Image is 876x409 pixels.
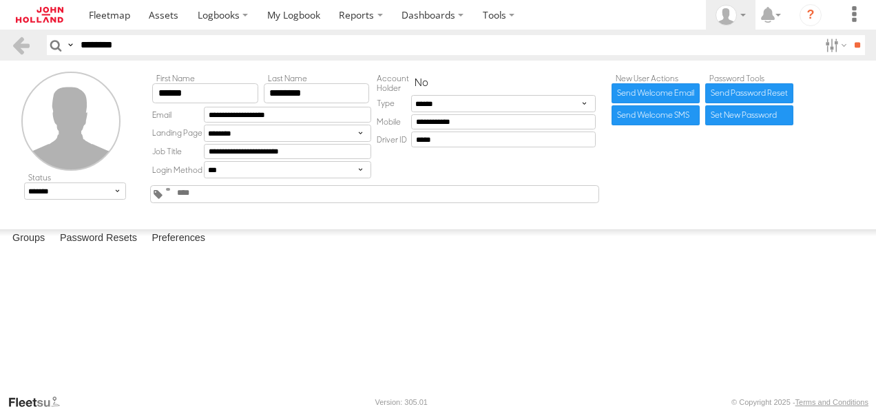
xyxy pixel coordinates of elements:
[264,74,369,83] label: Last Name
[377,95,411,112] label: Type
[377,114,411,130] label: Mobile
[53,229,144,249] label: Password Resets
[3,3,76,26] a: Return to Dashboard
[800,4,822,26] i: ?
[152,125,204,142] label: Landing Page
[6,229,52,249] label: Groups
[152,107,204,123] label: Email
[612,83,699,103] a: Send Welcome Email
[705,83,793,103] a: Send Password Reset
[705,74,793,83] label: Password Tools
[612,105,699,125] a: Send Welcome SMS
[377,74,411,93] label: Account Holder
[612,74,699,83] label: New User Actions
[711,5,751,25] div: Adam Dippie
[16,7,63,23] img: jhg-logo.svg
[415,76,428,91] span: No
[11,35,31,55] a: Back to previous Page
[152,74,258,83] label: First Name
[152,161,204,178] label: Login Method
[377,132,411,147] label: Driver ID
[65,35,76,55] label: Search Query
[8,395,71,409] a: Visit our Website
[375,398,428,406] div: Version: 305.01
[731,398,868,406] div: © Copyright 2025 -
[705,105,793,125] label: Manually enter new password
[795,398,868,406] a: Terms and Conditions
[820,35,849,55] label: Search Filter Options
[145,229,212,249] label: Preferences
[152,144,204,160] label: Job Title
